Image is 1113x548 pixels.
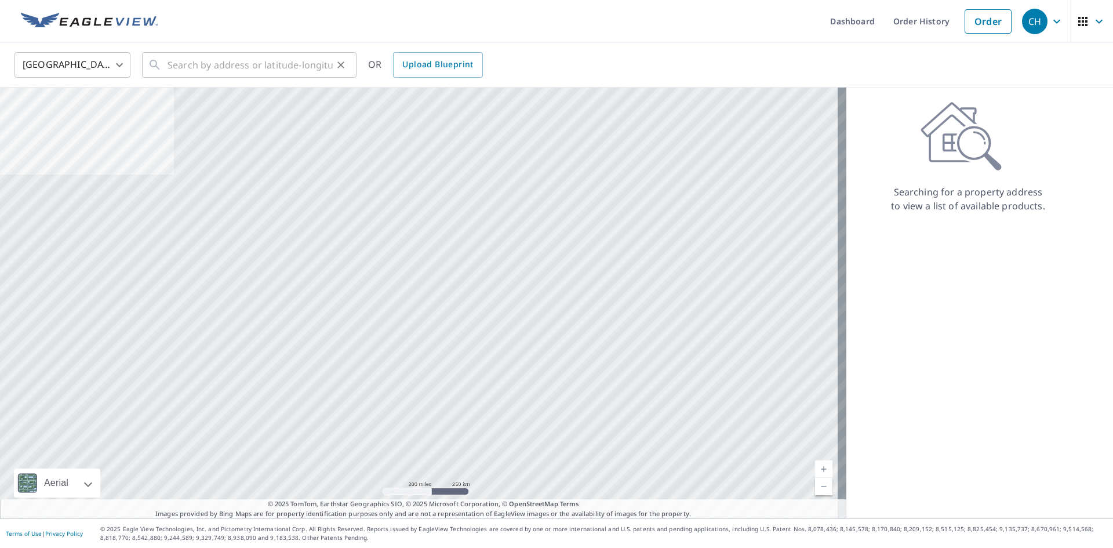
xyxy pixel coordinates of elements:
[41,469,72,498] div: Aerial
[14,469,100,498] div: Aerial
[100,525,1107,542] p: © 2025 Eagle View Technologies, Inc. and Pictometry International Corp. All Rights Reserved. Repo...
[268,499,579,509] span: © 2025 TomTom, Earthstar Geographics SIO, © 2025 Microsoft Corporation, ©
[1022,9,1047,34] div: CH
[14,49,130,81] div: [GEOGRAPHIC_DATA]
[815,460,832,478] a: Current Level 5, Zoom In
[393,52,482,78] a: Upload Blueprint
[965,9,1012,34] a: Order
[45,529,83,538] a: Privacy Policy
[6,529,42,538] a: Terms of Use
[168,49,333,81] input: Search by address or latitude-longitude
[6,530,83,537] p: |
[509,499,558,508] a: OpenStreetMap
[21,13,158,30] img: EV Logo
[815,478,832,495] a: Current Level 5, Zoom Out
[368,52,483,78] div: OR
[402,57,473,72] span: Upload Blueprint
[890,185,1046,213] p: Searching for a property address to view a list of available products.
[560,499,579,508] a: Terms
[333,57,349,73] button: Clear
